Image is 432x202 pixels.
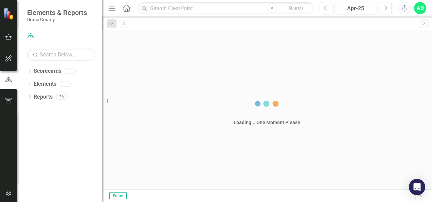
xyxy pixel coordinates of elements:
input: Search Below... [27,49,95,61]
div: 26 [56,94,67,100]
input: Search ClearPoint... [138,2,314,14]
a: Reports [34,93,53,101]
a: Scorecards [34,67,61,75]
div: Apr-25 [337,4,375,13]
button: Apr-25 [334,2,377,14]
a: Elements [34,80,56,88]
button: Search [279,3,313,13]
button: AB [414,2,426,14]
small: Bruce County [27,17,87,22]
span: Editor [109,192,127,199]
div: Loading... One Moment Please [234,119,300,126]
span: Elements & Reports [27,9,87,17]
img: ClearPoint Strategy [3,8,15,20]
div: Open Intercom Messenger [409,179,425,195]
span: Search [288,5,303,11]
